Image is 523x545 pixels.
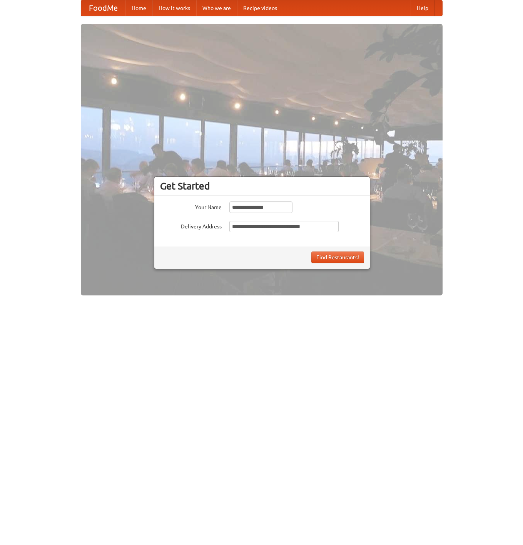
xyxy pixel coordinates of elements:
a: FoodMe [81,0,125,16]
button: Find Restaurants! [311,252,364,263]
a: Home [125,0,152,16]
a: Who we are [196,0,237,16]
a: Recipe videos [237,0,283,16]
a: Help [411,0,434,16]
label: Your Name [160,201,222,211]
a: How it works [152,0,196,16]
label: Delivery Address [160,221,222,230]
h3: Get Started [160,180,364,192]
